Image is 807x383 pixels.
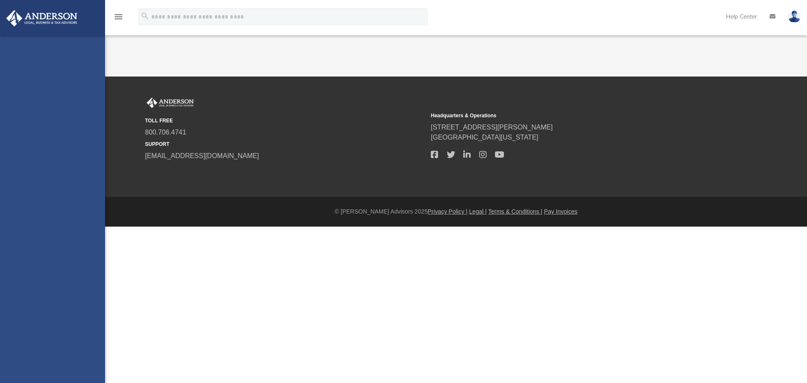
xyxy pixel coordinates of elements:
i: search [140,11,150,21]
a: Terms & Conditions | [488,208,543,215]
img: User Pic [788,11,801,23]
small: TOLL FREE [145,117,425,124]
a: 800.706.4741 [145,129,186,136]
a: Privacy Policy | [428,208,468,215]
img: Anderson Advisors Platinum Portal [145,98,195,108]
div: © [PERSON_NAME] Advisors 2025 [105,207,807,216]
img: Anderson Advisors Platinum Portal [4,10,80,26]
a: [STREET_ADDRESS][PERSON_NAME] [431,124,553,131]
a: menu [113,16,124,22]
a: Legal | [469,208,487,215]
small: SUPPORT [145,140,425,148]
a: [EMAIL_ADDRESS][DOMAIN_NAME] [145,152,259,159]
small: Headquarters & Operations [431,112,711,119]
i: menu [113,12,124,22]
a: [GEOGRAPHIC_DATA][US_STATE] [431,134,538,141]
a: Pay Invoices [544,208,577,215]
